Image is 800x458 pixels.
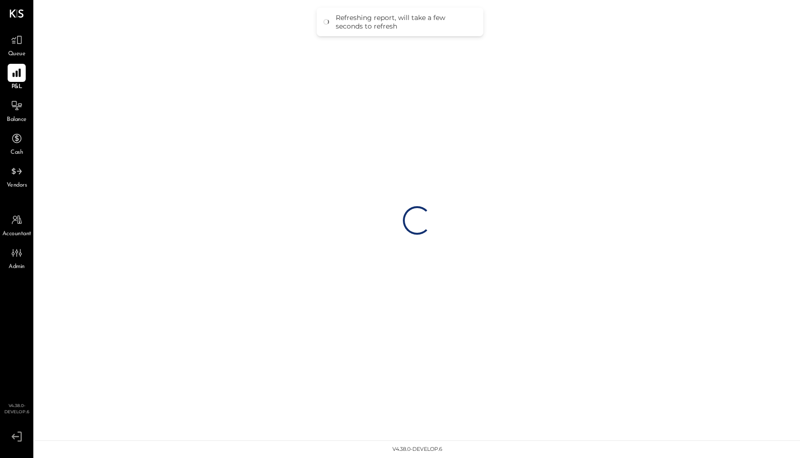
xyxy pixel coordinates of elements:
[10,149,23,157] span: Cash
[0,162,33,190] a: Vendors
[0,97,33,124] a: Balance
[11,83,22,91] span: P&L
[7,181,27,190] span: Vendors
[9,263,25,271] span: Admin
[0,211,33,239] a: Accountant
[0,64,33,91] a: P&L
[392,446,442,453] div: v 4.38.0-develop.6
[8,50,26,59] span: Queue
[0,244,33,271] a: Admin
[7,116,27,124] span: Balance
[2,230,31,239] span: Accountant
[336,13,474,30] div: Refreshing report, will take a few seconds to refresh
[0,31,33,59] a: Queue
[0,129,33,157] a: Cash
